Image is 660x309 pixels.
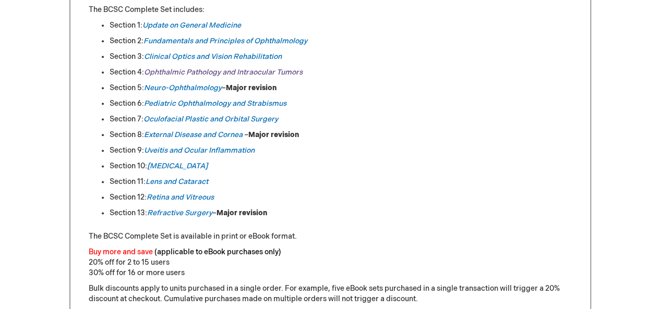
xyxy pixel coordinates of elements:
li: Section 12: [110,192,572,203]
strong: Major revision [248,130,299,139]
a: Refractive Surgery [147,208,212,217]
font: Buy more and save [89,248,153,256]
a: Oculofacial Plastic and Orbital Surgery [143,115,278,123]
li: Section 10: [110,161,572,171]
p: Bulk discounts apply to units purchased in a single order. For example, five eBook sets purchased... [89,283,572,304]
li: Section 11: [110,177,572,187]
font: (applicable to eBook purchases only) [154,248,281,256]
a: Ophthalmic Pathology and Intraocular Tumors [144,68,303,77]
p: The BCSC Complete Set is available in print or eBook format. [89,231,572,242]
a: Uveitis and Ocular Inflammation [144,146,255,155]
p: The BCSC Complete Set includes: [89,5,572,15]
li: Section 1: [110,20,572,31]
a: External Disease and Cornea [144,130,243,139]
li: Section 5: – [110,83,572,93]
a: Lens and Cataract [146,177,208,186]
li: Section 9: [110,145,572,156]
p: 20% off for 2 to 15 users 30% off for 16 or more users [89,247,572,278]
strong: Major revision [217,208,267,217]
a: Pediatric Ophthalmology and Strabismus [144,99,286,108]
a: Neuro-Ophthalmology [144,83,222,92]
strong: Major revision [226,83,277,92]
li: Section 6: [110,98,572,109]
a: Update on General Medicine [142,21,241,30]
li: Section 13: – [110,208,572,218]
li: Section 3: [110,52,572,62]
li: Section 8: – [110,130,572,140]
li: Section 2: [110,36,572,46]
a: Retina and Vitreous [147,193,214,202]
a: Clinical Optics and Vision Rehabilitation [144,52,282,61]
a: [MEDICAL_DATA] [147,162,208,170]
a: Fundamentals and Principles of Ophthalmology [143,36,307,45]
li: Section 4: [110,67,572,78]
li: Section 7: [110,114,572,125]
